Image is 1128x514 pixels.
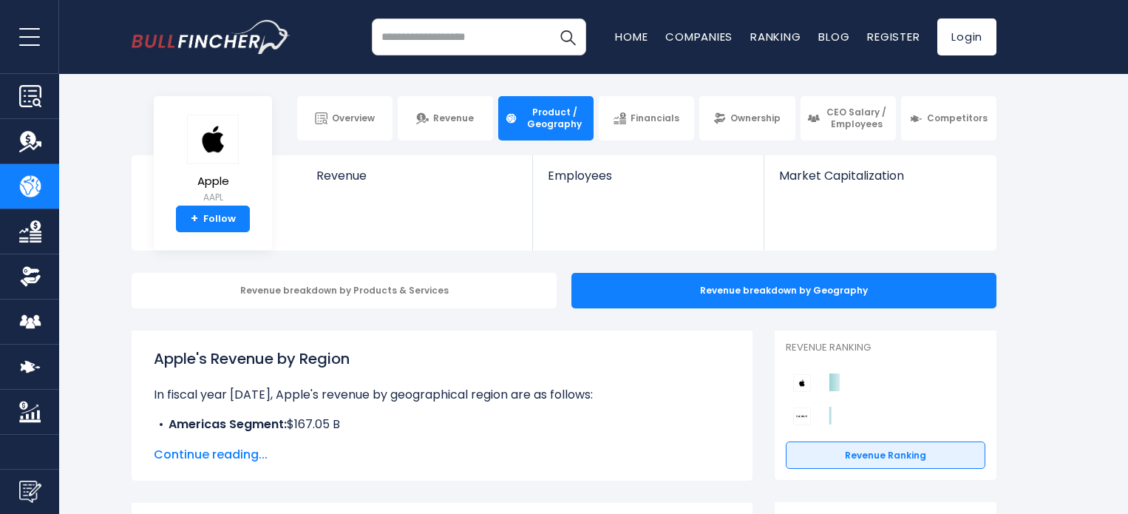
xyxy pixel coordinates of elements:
[801,96,896,141] a: CEO Salary / Employees
[901,96,996,141] a: Competitors
[779,169,980,183] span: Market Capitalization
[297,96,393,141] a: Overview
[154,416,730,433] li: $167.05 B
[169,433,271,450] b: Europe Segment:
[786,442,985,470] a: Revenue Ranking
[927,112,988,124] span: Competitors
[571,273,996,308] div: Revenue breakdown by Geography
[398,96,493,141] a: Revenue
[19,266,41,288] img: Ownership
[433,112,474,124] span: Revenue
[665,29,733,44] a: Companies
[793,374,811,392] img: Apple competitors logo
[548,169,748,183] span: Employees
[187,175,239,188] span: Apple
[169,416,287,433] b: Americas Segment:
[599,96,694,141] a: Financials
[154,386,730,404] p: In fiscal year [DATE], Apple's revenue by geographical region are as follows:
[332,112,375,124] span: Overview
[867,29,920,44] a: Register
[498,96,594,141] a: Product / Geography
[522,106,587,129] span: Product / Geography
[730,112,781,124] span: Ownership
[699,96,795,141] a: Ownership
[132,20,291,54] a: Go to homepage
[132,273,557,308] div: Revenue breakdown by Products & Services
[302,155,533,208] a: Revenue
[533,155,763,208] a: Employees
[750,29,801,44] a: Ranking
[786,342,985,354] p: Revenue Ranking
[191,212,198,226] strong: +
[187,191,239,204] small: AAPL
[186,114,239,206] a: Apple AAPL
[824,106,889,129] span: CEO Salary / Employees
[937,18,996,55] a: Login
[793,408,811,425] img: Sony Group Corporation competitors logo
[631,112,679,124] span: Financials
[154,433,730,451] li: $101.33 B
[818,29,849,44] a: Blog
[615,29,648,44] a: Home
[154,446,730,464] span: Continue reading...
[132,20,291,54] img: bullfincher logo
[316,169,518,183] span: Revenue
[764,155,995,208] a: Market Capitalization
[176,206,250,232] a: +Follow
[549,18,586,55] button: Search
[154,348,730,370] h1: Apple's Revenue by Region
